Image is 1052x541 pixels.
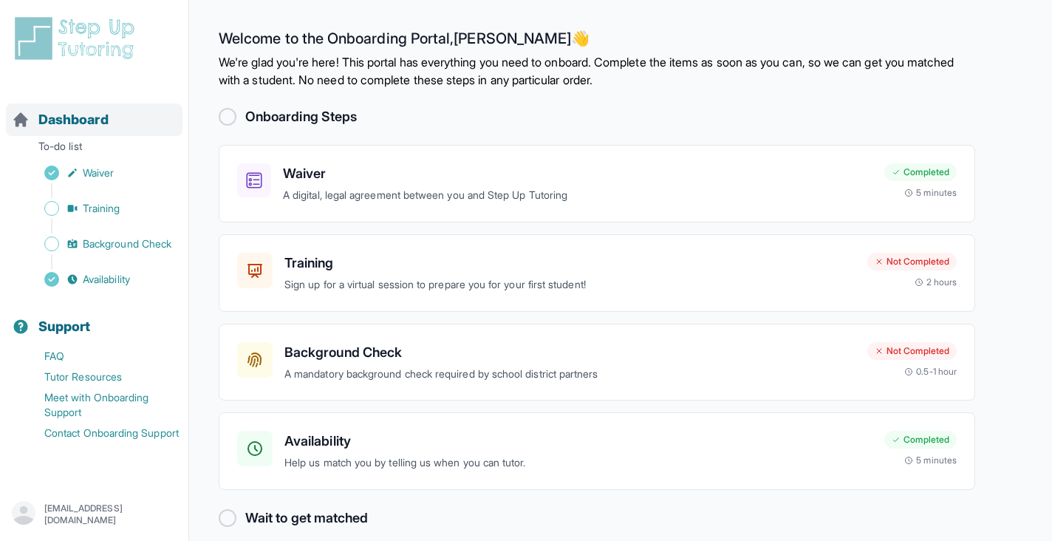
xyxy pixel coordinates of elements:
[867,342,957,360] div: Not Completed
[12,501,177,528] button: [EMAIL_ADDRESS][DOMAIN_NAME]
[12,163,188,183] a: Waiver
[884,431,957,449] div: Completed
[284,253,855,273] h3: Training
[884,163,957,181] div: Completed
[12,109,109,130] a: Dashboard
[904,187,957,199] div: 5 minutes
[219,412,975,490] a: AvailabilityHelp us match you by telling us when you can tutor.Completed5 minutes
[6,293,182,343] button: Support
[915,276,957,288] div: 2 hours
[6,86,182,136] button: Dashboard
[38,316,91,337] span: Support
[83,237,171,251] span: Background Check
[219,30,975,53] h2: Welcome to the Onboarding Portal, [PERSON_NAME] 👋
[12,198,188,219] a: Training
[904,455,957,466] div: 5 minutes
[219,234,975,312] a: TrainingSign up for a virtual session to prepare you for your first student!Not Completed2 hours
[867,253,957,270] div: Not Completed
[245,508,368,528] h2: Wait to get matched
[12,367,188,387] a: Tutor Resources
[284,431,872,452] h3: Availability
[6,139,182,160] p: To-do list
[284,342,855,363] h3: Background Check
[219,145,975,222] a: WaiverA digital, legal agreement between you and Step Up TutoringCompleted5 minutes
[12,15,143,62] img: logo
[219,324,975,401] a: Background CheckA mandatory background check required by school district partnersNot Completed0.5...
[38,109,109,130] span: Dashboard
[83,272,130,287] span: Availability
[219,53,975,89] p: We're glad you're here! This portal has everything you need to onboard. Complete the items as soo...
[284,455,872,472] p: Help us match you by telling us when you can tutor.
[284,276,855,293] p: Sign up for a virtual session to prepare you for your first student!
[12,234,188,254] a: Background Check
[12,387,188,423] a: Meet with Onboarding Support
[83,201,120,216] span: Training
[12,346,188,367] a: FAQ
[904,366,957,378] div: 0.5-1 hour
[283,187,872,204] p: A digital, legal agreement between you and Step Up Tutoring
[245,106,357,127] h2: Onboarding Steps
[83,166,114,180] span: Waiver
[12,423,188,443] a: Contact Onboarding Support
[283,163,872,184] h3: Waiver
[284,366,855,383] p: A mandatory background check required by school district partners
[44,503,177,526] p: [EMAIL_ADDRESS][DOMAIN_NAME]
[12,269,188,290] a: Availability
